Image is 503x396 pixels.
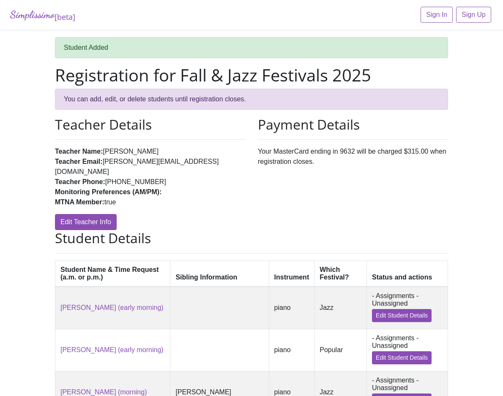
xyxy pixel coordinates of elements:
a: Edit Student Details [372,351,432,364]
a: Edit Teacher Info [55,214,117,230]
a: [PERSON_NAME] (morning) [60,388,147,396]
td: Jazz [314,287,367,329]
td: piano [269,287,314,329]
a: Simplissimo[beta] [10,7,75,23]
strong: MTNA Member: [55,198,104,206]
td: Popular [314,329,367,371]
h1: Registration for Fall & Jazz Festivals 2025 [55,65,448,85]
strong: Monitoring Preferences (AM/PM): [55,188,161,195]
sub: [beta] [55,12,75,22]
div: You can add, edit, or delete students until registration closes. [55,89,448,110]
th: Which Festival? [314,260,367,287]
li: [PERSON_NAME][EMAIL_ADDRESS][DOMAIN_NAME] [55,157,245,177]
li: true [55,197,245,207]
td: piano [269,329,314,371]
div: Student Added [55,37,448,58]
h2: Student Details [55,230,448,246]
h2: Payment Details [258,117,448,133]
a: [PERSON_NAME] (early morning) [60,346,164,353]
td: - Assignments - Unassigned [367,329,448,371]
h2: Teacher Details [55,117,245,133]
div: Your MasterCard ending in 9632 will be charged $315.00 when registration closes. [251,117,454,230]
th: Sibling Information [170,260,269,287]
li: [PHONE_NUMBER] [55,177,245,187]
th: Instrument [269,260,314,287]
li: [PERSON_NAME] [55,146,245,157]
strong: Teacher Phone: [55,178,105,185]
a: Edit Student Details [372,309,432,322]
a: Sign Up [456,7,491,23]
a: [PERSON_NAME] (early morning) [60,304,164,311]
th: Status and actions [367,260,448,287]
strong: Teacher Email: [55,158,103,165]
strong: Teacher Name: [55,148,103,155]
th: Student Name & Time Request (a.m. or p.m.) [55,260,170,287]
a: Sign In [421,7,453,23]
td: - Assignments - Unassigned [367,287,448,329]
